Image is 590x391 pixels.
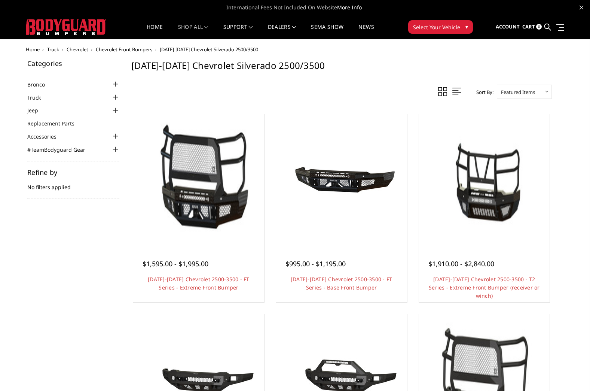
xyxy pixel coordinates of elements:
[27,133,66,140] a: Accessories
[135,116,262,243] a: 2024-2025 Chevrolet 2500-3500 - FT Series - Extreme Front Bumper 2024-2025 Chevrolet 2500-3500 - ...
[27,169,120,199] div: No filters applied
[429,276,540,299] a: [DATE]-[DATE] Chevrolet 2500-3500 - T2 Series - Extreme Front Bumper (receiver or winch)
[178,24,208,39] a: shop all
[408,20,473,34] button: Select Your Vehicle
[27,94,50,101] a: Truck
[413,23,460,31] span: Select Your Vehicle
[148,276,250,291] a: [DATE]-[DATE] Chevrolet 2500-3500 - FT Series - Extreme Front Bumper
[522,17,542,37] a: Cart 0
[27,119,84,127] a: Replacement Parts
[131,60,552,77] h1: [DATE]-[DATE] Chevrolet Silverado 2500/3500
[27,60,120,67] h5: Categories
[472,87,493,98] label: Sort By:
[47,46,59,53] a: Truck
[337,4,362,11] a: More Info
[27,169,120,176] h5: Refine by
[96,46,152,53] a: Chevrolet Front Bumpers
[428,259,494,268] span: $1,910.00 - $2,840.00
[536,24,542,30] span: 0
[465,23,468,31] span: ▾
[285,259,346,268] span: $995.00 - $1,195.00
[26,19,106,35] img: BODYGUARD BUMPERS
[27,81,54,88] a: Bronco
[496,23,520,30] span: Account
[496,17,520,37] a: Account
[160,46,258,53] span: [DATE]-[DATE] Chevrolet Silverado 2500/3500
[358,24,374,39] a: News
[291,276,392,291] a: [DATE]-[DATE] Chevrolet 2500-3500 - FT Series - Base Front Bumper
[421,116,548,243] a: 2024-2025 Chevrolet 2500-3500 - T2 Series - Extreme Front Bumper (receiver or winch) 2024-2025 Ch...
[143,259,208,268] span: $1,595.00 - $1,995.00
[268,24,296,39] a: Dealers
[27,146,95,154] a: #TeamBodyguard Gear
[522,23,535,30] span: Cart
[278,116,405,243] a: 2024-2025 Chevrolet 2500-3500 - FT Series - Base Front Bumper 2024-2025 Chevrolet 2500-3500 - FT ...
[311,24,343,39] a: SEMA Show
[67,46,88,53] a: Chevrolet
[147,24,163,39] a: Home
[27,106,48,114] a: Jeep
[223,24,253,39] a: Support
[26,46,40,53] a: Home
